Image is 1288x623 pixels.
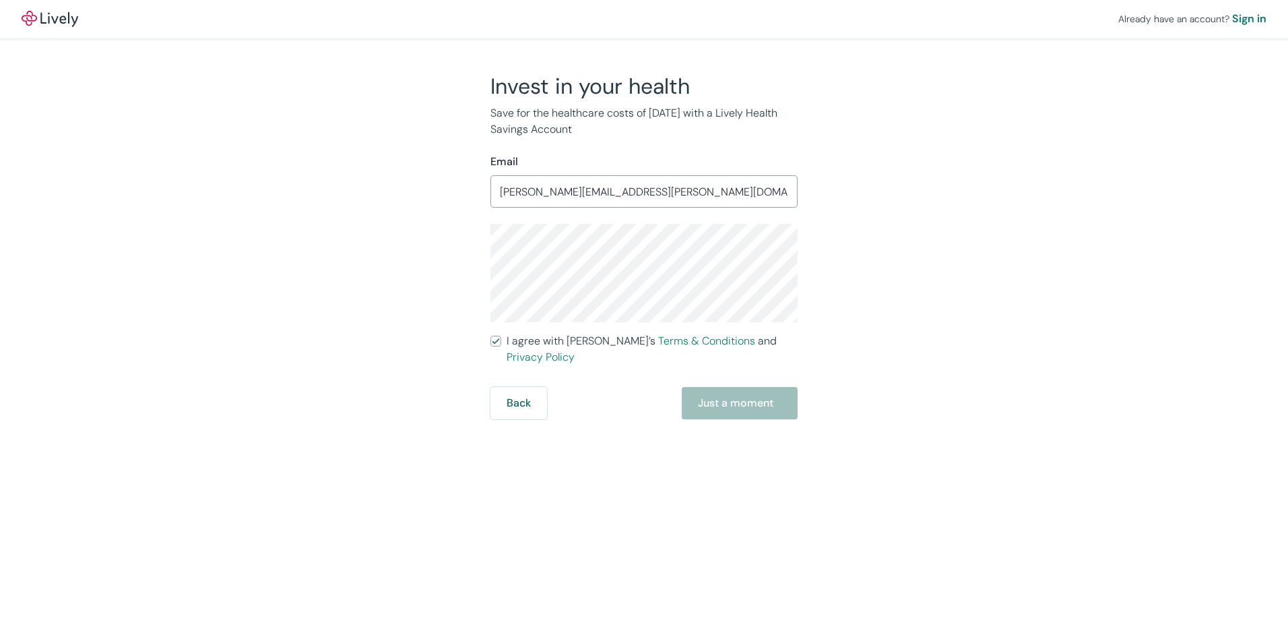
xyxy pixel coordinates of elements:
p: Save for the healthcare costs of [DATE] with a Lively Health Savings Account [490,105,798,138]
button: Back [490,387,547,419]
a: Terms & Conditions [658,334,755,348]
a: LivelyLively [22,11,78,27]
a: Privacy Policy [507,350,575,364]
img: Lively [22,11,78,27]
label: Email [490,154,518,170]
span: I agree with [PERSON_NAME]’s and [507,333,798,365]
a: Sign in [1232,11,1266,27]
h2: Invest in your health [490,73,798,100]
div: Already have an account? [1118,11,1266,27]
